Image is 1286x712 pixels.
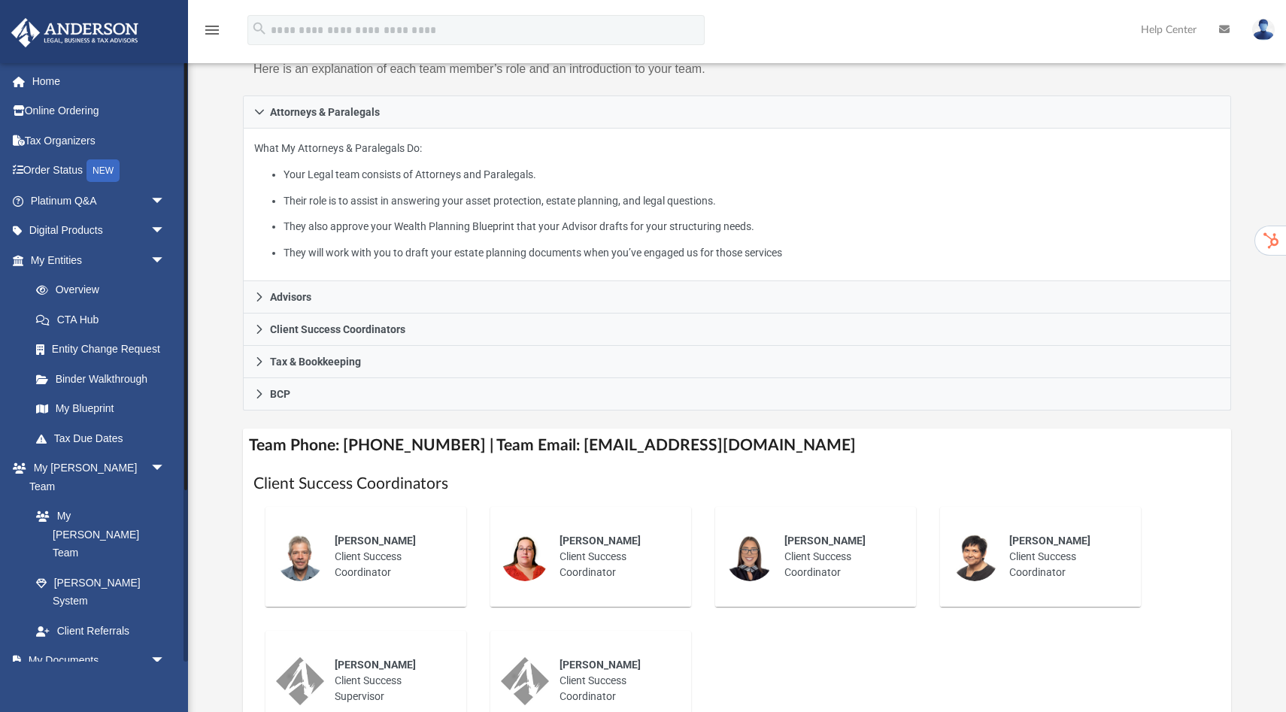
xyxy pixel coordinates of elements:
[243,129,1231,281] div: Attorneys & Paralegals
[501,533,549,581] img: thumbnail
[560,535,641,547] span: [PERSON_NAME]
[21,304,188,335] a: CTA Hub
[11,646,188,676] a: My Documentsarrow_drop_down
[270,324,405,335] span: Client Success Coordinators
[774,523,905,591] div: Client Success Coordinator
[11,126,188,156] a: Tax Organizers
[726,533,774,581] img: thumbnail
[11,216,188,246] a: Digital Productsarrow_drop_down
[11,156,188,186] a: Order StatusNEW
[150,216,180,247] span: arrow_drop_down
[560,659,641,671] span: [PERSON_NAME]
[21,394,180,424] a: My Blueprint
[203,21,221,39] i: menu
[270,107,380,117] span: Attorneys & Paralegals
[284,192,1220,211] li: Their role is to assist in answering your asset protection, estate planning, and legal questions.
[253,59,726,80] p: Here is an explanation of each team member’s role and an introduction to your team.
[270,389,290,399] span: BCP
[243,95,1231,129] a: Attorneys & Paralegals
[1009,535,1090,547] span: [PERSON_NAME]
[253,473,1221,495] h1: Client Success Coordinators
[21,423,188,453] a: Tax Due Dates
[501,657,549,705] img: thumbnail
[243,281,1231,314] a: Advisors
[21,335,188,365] a: Entity Change Request
[21,364,188,394] a: Binder Walkthrough
[276,657,324,705] img: thumbnail
[11,66,188,96] a: Home
[284,217,1220,236] li: They also approve your Wealth Planning Blueprint that your Advisor drafts for your structuring ne...
[999,523,1130,591] div: Client Success Coordinator
[284,165,1220,184] li: Your Legal team consists of Attorneys and Paralegals.
[150,245,180,276] span: arrow_drop_down
[284,244,1220,262] li: They will work with you to draft your estate planning documents when you’ve engaged us for those ...
[203,29,221,39] a: menu
[243,378,1231,411] a: BCP
[11,453,180,501] a: My [PERSON_NAME] Teamarrow_drop_down
[335,535,416,547] span: [PERSON_NAME]
[11,186,188,216] a: Platinum Q&Aarrow_drop_down
[150,186,180,217] span: arrow_drop_down
[21,275,188,305] a: Overview
[549,523,681,591] div: Client Success Coordinator
[324,523,456,591] div: Client Success Coordinator
[270,292,311,302] span: Advisors
[270,356,361,367] span: Tax & Bookkeeping
[7,18,143,47] img: Anderson Advisors Platinum Portal
[243,346,1231,378] a: Tax & Bookkeeping
[21,616,180,646] a: Client Referrals
[21,501,173,568] a: My [PERSON_NAME] Team
[11,96,188,126] a: Online Ordering
[254,139,1220,262] p: What My Attorneys & Paralegals Do:
[150,646,180,677] span: arrow_drop_down
[251,20,268,37] i: search
[150,453,180,484] span: arrow_drop_down
[784,535,866,547] span: [PERSON_NAME]
[1252,19,1275,41] img: User Pic
[21,568,180,616] a: [PERSON_NAME] System
[335,659,416,671] span: [PERSON_NAME]
[951,533,999,581] img: thumbnail
[11,245,188,275] a: My Entitiesarrow_drop_down
[243,429,1231,462] h4: Team Phone: [PHONE_NUMBER] | Team Email: [EMAIL_ADDRESS][DOMAIN_NAME]
[243,314,1231,346] a: Client Success Coordinators
[86,159,120,182] div: NEW
[276,533,324,581] img: thumbnail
